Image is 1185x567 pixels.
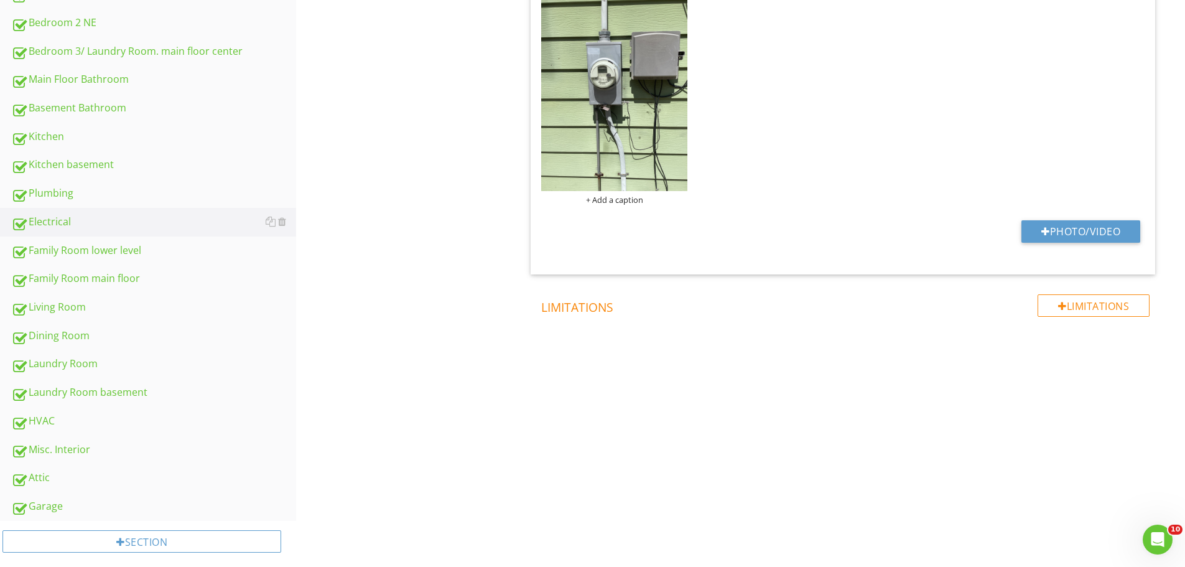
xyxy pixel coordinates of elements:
[11,243,296,259] div: Family Room lower level
[1021,220,1140,243] button: Photo/Video
[11,470,296,486] div: Attic
[11,100,296,116] div: Basement Bathroom
[11,72,296,88] div: Main Floor Bathroom
[11,185,296,202] div: Plumbing
[11,442,296,458] div: Misc. Interior
[1143,525,1173,555] iframe: Intercom live chat
[11,214,296,230] div: Electrical
[11,385,296,401] div: Laundry Room basement
[11,15,296,31] div: Bedroom 2 NE
[11,328,296,344] div: Dining Room
[11,356,296,372] div: Laundry Room
[11,44,296,60] div: Bedroom 3/ Laundry Room. main floor center
[11,157,296,173] div: Kitchen basement
[11,271,296,287] div: Family Room main floor
[11,499,296,515] div: Garage
[541,195,687,205] div: + Add a caption
[1168,525,1183,535] span: 10
[1038,294,1150,317] div: Limitations
[2,530,281,553] div: Section
[11,413,296,429] div: HVAC
[11,299,296,316] div: Living Room
[11,129,296,145] div: Kitchen
[541,294,1150,316] h4: Limitations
